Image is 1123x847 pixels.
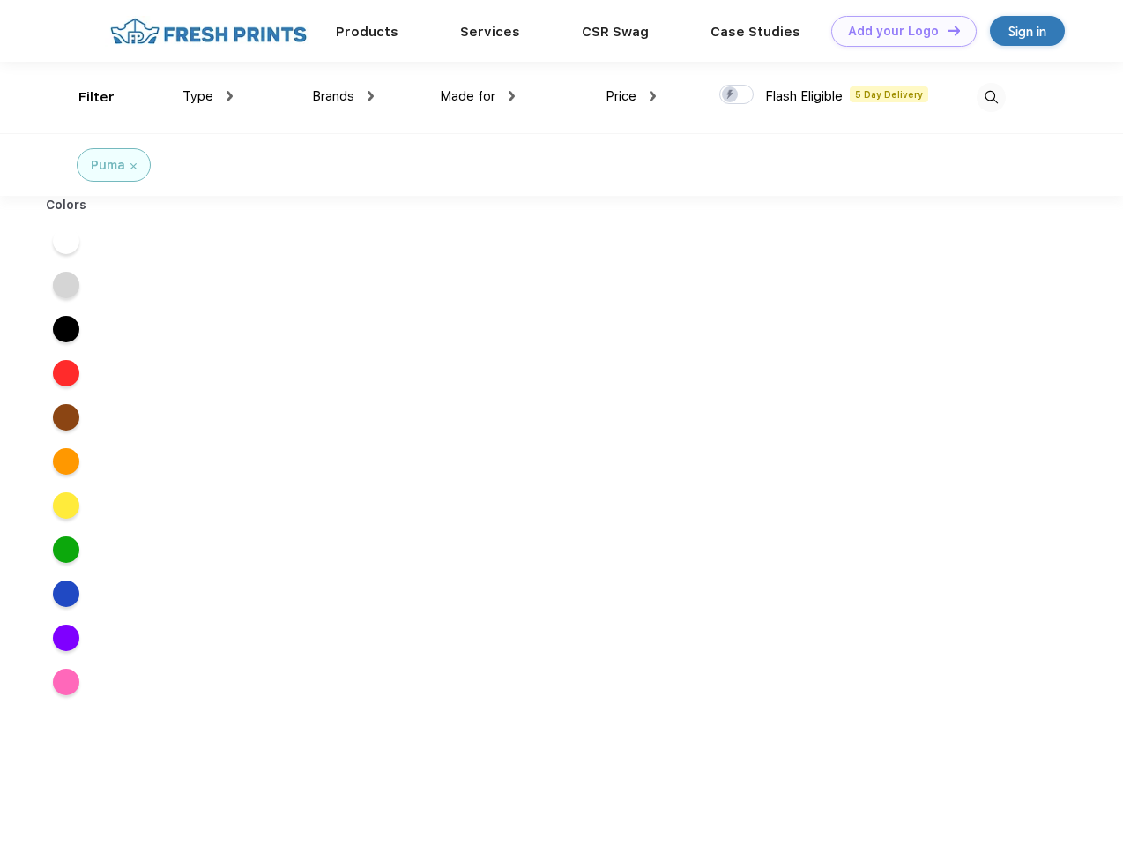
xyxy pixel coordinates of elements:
[78,87,115,108] div: Filter
[990,16,1065,46] a: Sign in
[650,91,656,101] img: dropdown.png
[368,91,374,101] img: dropdown.png
[336,24,398,40] a: Products
[606,88,636,104] span: Price
[105,16,312,47] img: fo%20logo%202.webp
[182,88,213,104] span: Type
[460,24,520,40] a: Services
[948,26,960,35] img: DT
[765,88,843,104] span: Flash Eligible
[850,86,928,102] span: 5 Day Delivery
[977,83,1006,112] img: desktop_search.svg
[848,24,939,39] div: Add your Logo
[509,91,515,101] img: dropdown.png
[227,91,233,101] img: dropdown.png
[130,163,137,169] img: filter_cancel.svg
[582,24,649,40] a: CSR Swag
[33,196,100,214] div: Colors
[312,88,354,104] span: Brands
[91,156,125,175] div: Puma
[440,88,495,104] span: Made for
[1008,21,1046,41] div: Sign in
